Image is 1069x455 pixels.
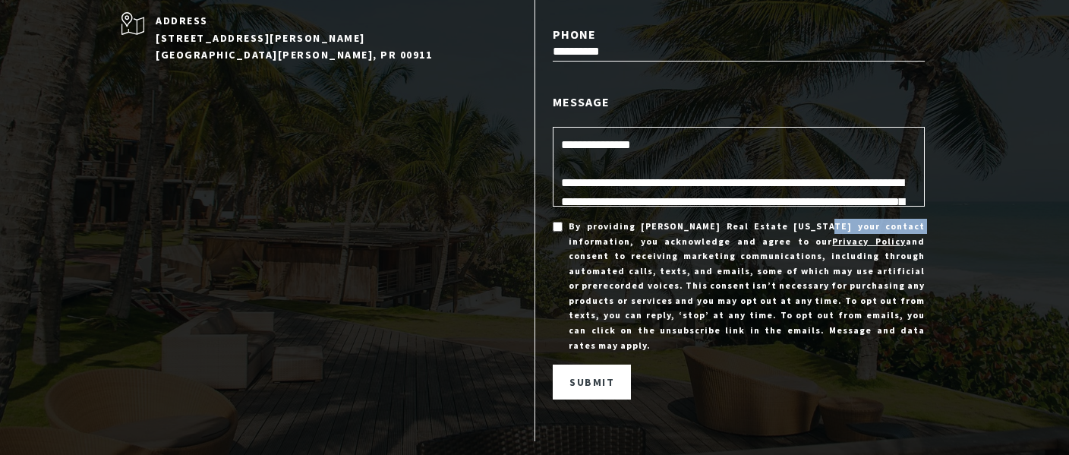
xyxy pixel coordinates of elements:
p: [STREET_ADDRESS][PERSON_NAME] [GEOGRAPHIC_DATA][PERSON_NAME], PR 00911 [156,30,494,64]
button: Submit Submitting Submitted [553,365,631,400]
div: Call or text [DATE], we are here to help! [16,49,219,59]
span: Submit [569,375,614,389]
input: By providing [PERSON_NAME] Real Estate [US_STATE] your contact information, you acknowledge and a... [553,222,563,232]
p: Address [156,12,494,29]
div: Do you have questions? [16,34,219,45]
label: Message [553,92,925,112]
a: Privacy Policy - open in a new tab [832,235,906,247]
label: Phone [553,24,925,44]
span: I agree to be contacted by [PERSON_NAME] International Real Estate PR via text, call & email. To ... [19,93,216,122]
span: By providing [PERSON_NAME] Real Estate [US_STATE] your contact information, you acknowledge and a... [569,219,925,352]
span: [PHONE_NUMBER] [62,71,189,87]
